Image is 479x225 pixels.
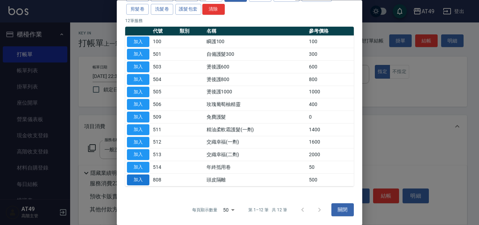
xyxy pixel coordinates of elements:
[127,112,149,123] button: 加入
[205,36,308,48] td: 瞬護100
[127,74,149,85] button: 加入
[178,27,204,36] th: 類別
[125,18,354,24] p: 12 筆服務
[127,124,149,135] button: 加入
[205,148,308,161] td: 交織幸福(二劑)
[205,111,308,124] td: 免費護髮
[175,4,201,15] button: 護髮包套
[151,174,178,186] td: 808
[307,161,354,174] td: 50
[151,4,173,15] button: 洗髮卷
[205,27,308,36] th: 名稱
[151,48,178,61] td: 501
[205,161,308,174] td: 年終抵用卷
[307,86,354,99] td: 1000
[307,73,354,86] td: 800
[127,87,149,98] button: 加入
[127,99,149,110] button: 加入
[151,36,178,48] td: 100
[205,86,308,99] td: 燙後護1000
[192,207,217,213] p: 每頁顯示數量
[307,61,354,73] td: 600
[151,124,178,136] td: 511
[151,73,178,86] td: 504
[151,161,178,174] td: 514
[205,73,308,86] td: 燙後護800
[307,174,354,186] td: 500
[151,136,178,149] td: 512
[151,61,178,73] td: 503
[248,207,287,213] p: 第 1–12 筆 共 12 筆
[205,98,308,111] td: 玫瑰葡萄柚精靈
[127,37,149,47] button: 加入
[126,4,149,15] button: 剪髮卷
[127,162,149,173] button: 加入
[151,27,178,36] th: 代號
[205,61,308,73] td: 燙後護600
[331,204,354,217] button: 關閉
[307,48,354,61] td: 300
[202,4,225,15] button: 清除
[127,137,149,148] button: 加入
[205,174,308,186] td: 頭皮隔離
[127,49,149,60] button: 加入
[307,98,354,111] td: 400
[151,148,178,161] td: 513
[307,148,354,161] td: 2000
[205,136,308,149] td: 交織幸福(一劑)
[127,174,149,185] button: 加入
[127,150,149,160] button: 加入
[151,98,178,111] td: 506
[307,36,354,48] td: 100
[127,62,149,73] button: 加入
[307,27,354,36] th: 參考價格
[205,124,308,136] td: 精油柔軟霜護髮(一劑)
[205,48,308,61] td: 自備護髮300
[307,136,354,149] td: 1600
[151,86,178,99] td: 505
[307,124,354,136] td: 1400
[151,111,178,124] td: 509
[307,111,354,124] td: 0
[220,200,237,219] div: 50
